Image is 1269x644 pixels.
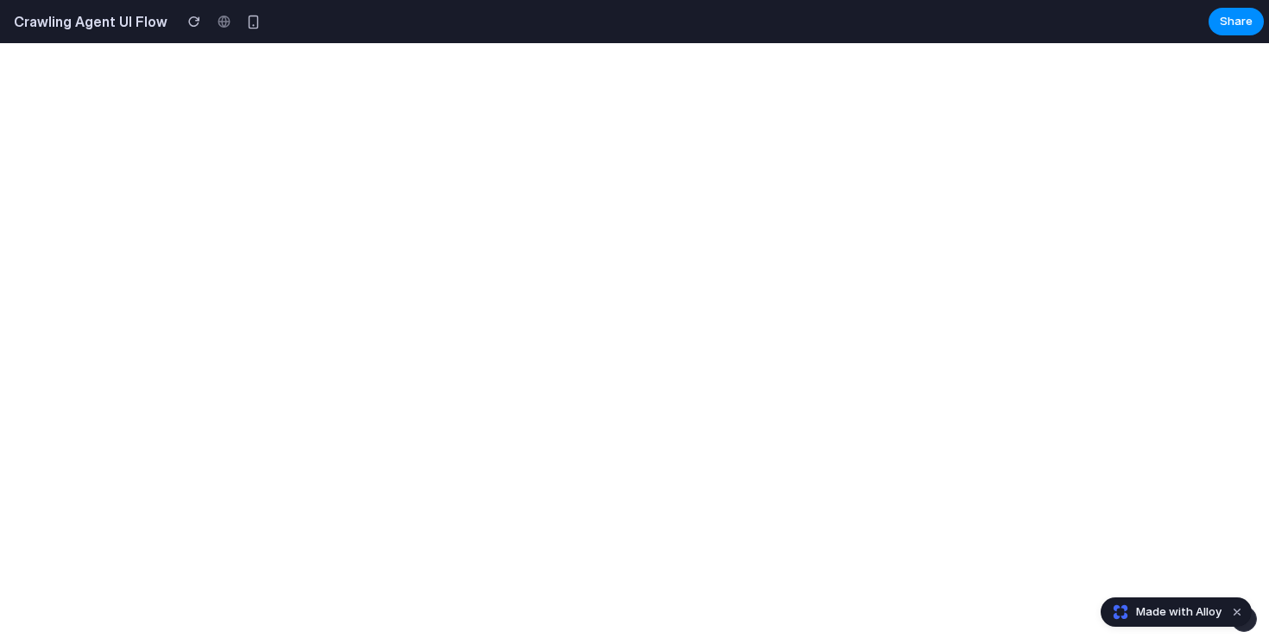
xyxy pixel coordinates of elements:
[7,11,167,32] h2: Crawling Agent UI Flow
[1136,603,1222,621] span: Made with Alloy
[1227,602,1247,622] button: Dismiss watermark
[1102,603,1223,621] a: Made with Alloy
[1209,8,1264,35] button: Share
[1220,13,1253,30] span: Share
